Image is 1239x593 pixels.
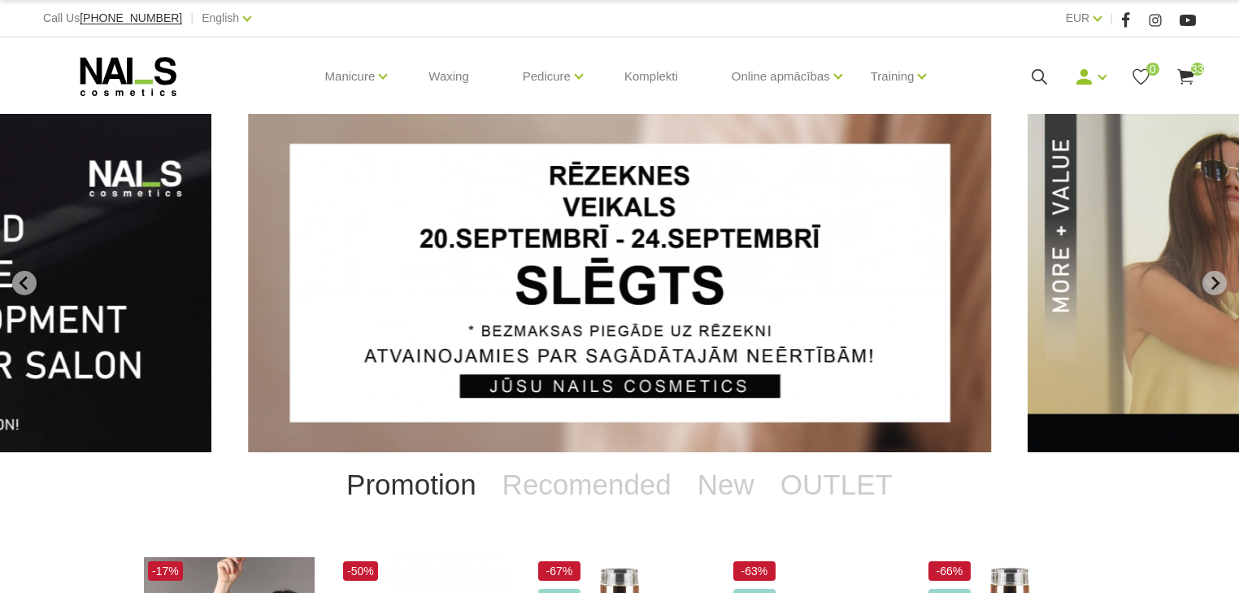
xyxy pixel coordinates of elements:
[190,8,193,28] span: |
[611,37,691,116] a: Komplekti
[685,452,767,517] a: New
[12,271,37,295] button: Go to last slide
[43,8,182,28] div: Call Us
[523,44,571,109] a: Pedicure
[871,44,915,109] a: Training
[538,561,580,581] span: -67%
[80,11,182,24] span: [PHONE_NUMBER]
[489,452,685,517] a: Recomended
[202,8,239,28] a: English
[928,561,971,581] span: -66%
[80,12,182,24] a: [PHONE_NUMBER]
[767,452,906,517] a: OUTLET
[415,37,481,116] a: Waxing
[1191,63,1204,76] span: 33
[733,561,776,581] span: -63%
[1202,271,1227,295] button: Next slide
[732,44,830,109] a: Online apmācības
[1176,67,1196,87] a: 33
[248,114,991,452] li: 1 of 13
[325,44,376,109] a: Manicure
[148,561,183,581] span: -17%
[343,561,378,581] span: -50%
[1110,8,1113,28] span: |
[333,452,489,517] a: Promotion
[1131,67,1151,87] a: 0
[1066,8,1090,28] a: EUR
[1146,63,1159,76] span: 0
